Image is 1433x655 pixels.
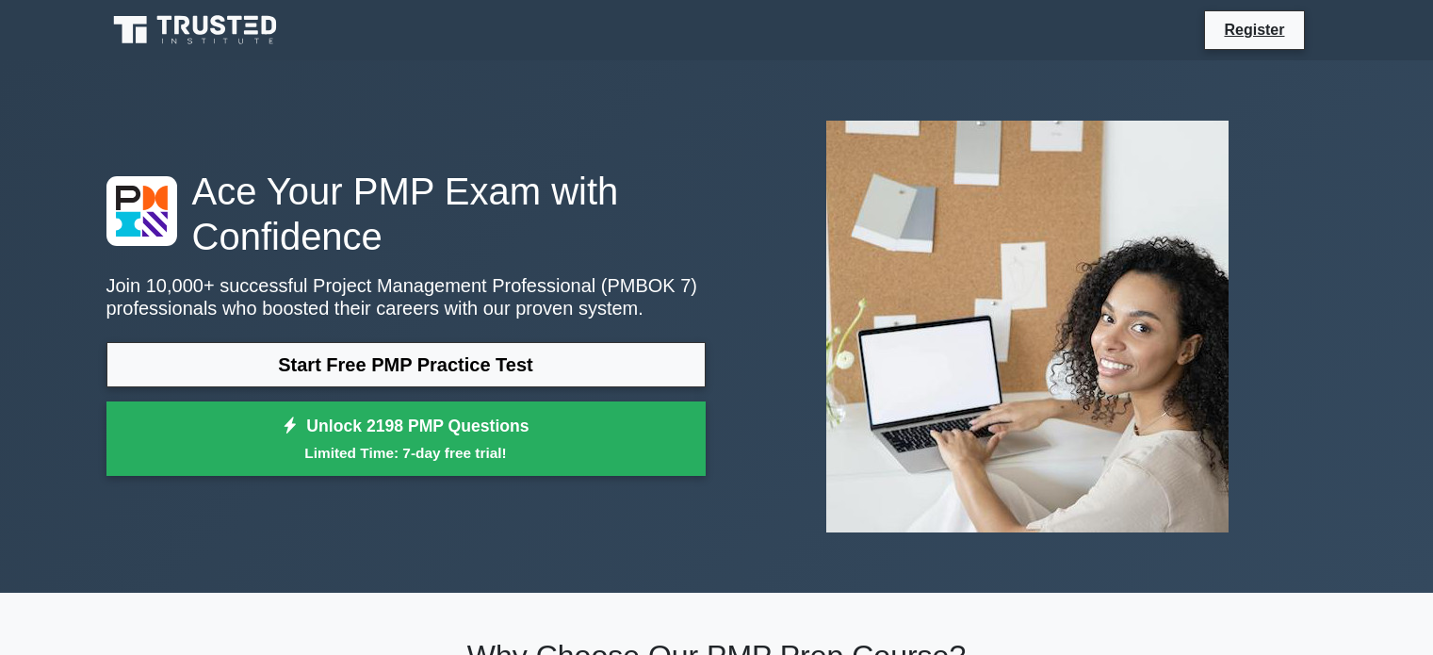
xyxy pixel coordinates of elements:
[106,342,706,387] a: Start Free PMP Practice Test
[106,401,706,477] a: Unlock 2198 PMP QuestionsLimited Time: 7-day free trial!
[130,442,682,464] small: Limited Time: 7-day free trial!
[106,169,706,259] h1: Ace Your PMP Exam with Confidence
[1213,18,1295,41] a: Register
[106,274,706,319] p: Join 10,000+ successful Project Management Professional (PMBOK 7) professionals who boosted their...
